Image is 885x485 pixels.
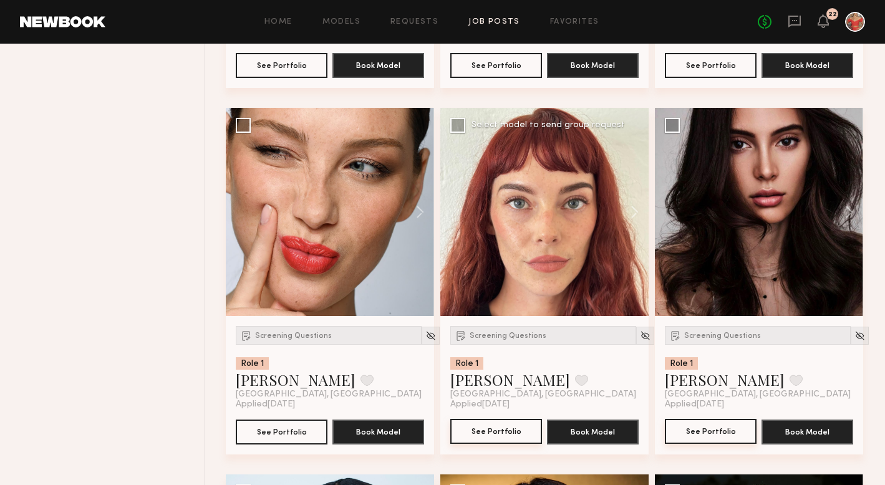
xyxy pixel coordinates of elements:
a: Requests [390,18,438,26]
a: Home [264,18,293,26]
span: [GEOGRAPHIC_DATA], [GEOGRAPHIC_DATA] [236,390,422,400]
button: See Portfolio [236,53,327,78]
span: Screening Questions [255,332,332,340]
button: Book Model [332,53,424,78]
a: [PERSON_NAME] [236,370,355,390]
button: See Portfolio [665,53,757,78]
a: See Portfolio [450,420,542,444]
div: Role 1 [236,357,269,370]
button: Book Model [332,420,424,444]
button: See Portfolio [450,53,542,78]
button: Book Model [547,53,639,78]
a: Book Model [547,426,639,436]
a: Book Model [762,426,853,436]
img: Unhide Model [854,330,865,341]
div: Role 1 [665,357,698,370]
a: Job Posts [468,18,520,26]
span: Screening Questions [684,332,761,340]
a: Book Model [762,59,853,70]
button: Book Model [762,420,853,444]
img: Unhide Model [425,330,436,341]
img: Submission Icon [455,329,467,342]
div: Select model to send group request [472,121,625,130]
img: Submission Icon [669,329,682,342]
div: Applied [DATE] [450,400,639,410]
button: Book Model [762,53,853,78]
a: [PERSON_NAME] [665,370,785,390]
button: See Portfolio [665,419,757,444]
img: Unhide Model [640,330,650,341]
a: Book Model [332,59,424,70]
a: Book Model [332,426,424,436]
span: [GEOGRAPHIC_DATA], [GEOGRAPHIC_DATA] [665,390,851,400]
button: See Portfolio [236,420,327,444]
span: [GEOGRAPHIC_DATA], [GEOGRAPHIC_DATA] [450,390,636,400]
div: Role 1 [450,357,483,370]
div: 22 [828,11,837,18]
button: Book Model [547,420,639,444]
span: Screening Questions [470,332,546,340]
div: Applied [DATE] [236,400,424,410]
a: See Portfolio [665,420,757,444]
img: Submission Icon [240,329,253,342]
a: Favorites [550,18,599,26]
a: Models [322,18,360,26]
a: [PERSON_NAME] [450,370,570,390]
button: See Portfolio [450,419,542,444]
div: Applied [DATE] [665,400,853,410]
a: Book Model [547,59,639,70]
